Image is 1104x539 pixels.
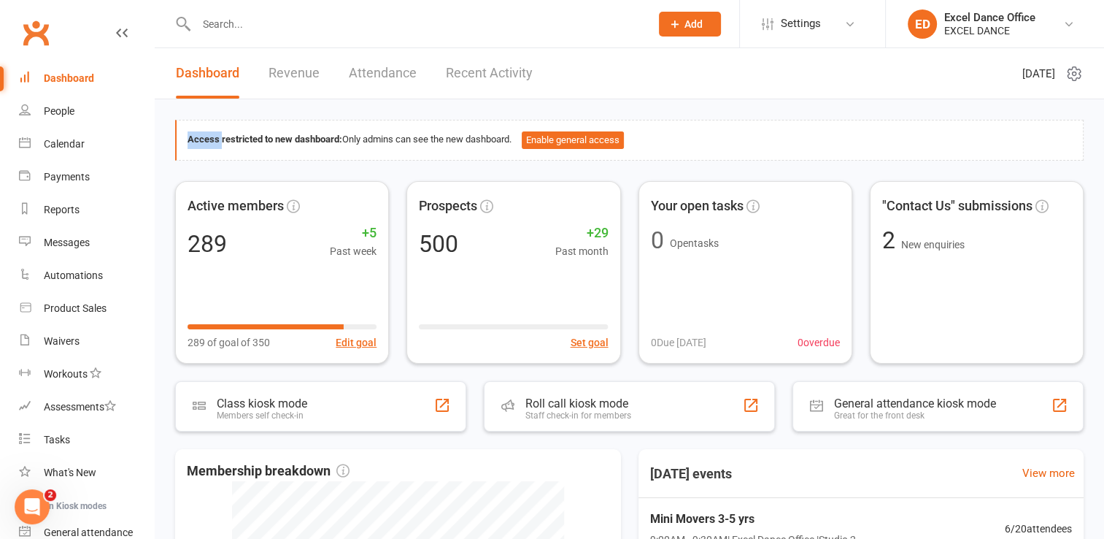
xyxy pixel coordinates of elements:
[19,259,154,292] a: Automations
[349,48,417,99] a: Attendance
[555,223,609,244] span: +29
[44,434,70,446] div: Tasks
[882,196,1032,217] span: "Contact Us" submissions
[192,14,640,34] input: Search...
[19,62,154,95] a: Dashboard
[44,401,116,413] div: Assessments
[555,243,609,259] span: Past month
[684,18,703,30] span: Add
[44,171,90,183] div: Payments
[18,15,54,51] a: Clubworx
[834,410,996,421] div: Great for the front desk
[901,239,965,251] span: New enquiries
[19,95,154,128] a: People
[1022,65,1055,83] span: [DATE]
[651,229,664,252] div: 0
[188,134,342,145] strong: Access restricted to new dashboard:
[44,527,133,538] div: General attendance
[1022,465,1075,482] a: View more
[944,11,1035,24] div: Excel Dance Office
[188,131,1072,149] div: Only admins can see the new dashboard.
[19,161,154,194] a: Payments
[188,335,270,351] span: 289 of goal of 350
[217,397,307,410] div: Class kiosk mode
[187,461,350,482] span: Membership breakdown
[44,269,103,281] div: Automations
[419,232,458,256] div: 500
[419,196,477,217] span: Prospects
[19,424,154,456] a: Tasks
[651,335,706,351] span: 0 Due [DATE]
[336,335,377,351] button: Edit goal
[217,410,307,421] div: Members self check-in
[44,237,90,248] div: Messages
[44,302,107,314] div: Product Sales
[525,397,631,410] div: Roll call kiosk mode
[269,48,320,99] a: Revenue
[19,325,154,358] a: Waivers
[781,7,821,40] span: Settings
[330,243,377,259] span: Past week
[882,226,901,254] span: 2
[188,232,227,256] div: 289
[19,456,154,489] a: What's New
[798,335,840,351] span: 0 overdue
[638,461,744,487] h3: [DATE] events
[650,510,856,529] span: Mini Movers 3-5 yrs
[659,12,721,37] button: Add
[176,48,239,99] a: Dashboard
[45,489,56,501] span: 2
[44,138,85,150] div: Calendar
[525,410,631,421] div: Staff check-in for members
[19,226,154,259] a: Messages
[15,489,50,524] iframe: Intercom live chat
[1005,521,1072,537] span: 6 / 20 attendees
[44,204,80,215] div: Reports
[19,292,154,325] a: Product Sales
[834,397,996,410] div: General attendance kiosk mode
[19,391,154,424] a: Assessments
[944,24,1035,37] div: EXCEL DANCE
[44,335,80,347] div: Waivers
[446,48,533,99] a: Recent Activity
[19,128,154,161] a: Calendar
[571,335,609,351] button: Set goal
[19,194,154,226] a: Reports
[44,105,74,117] div: People
[188,196,284,217] span: Active members
[651,196,744,217] span: Your open tasks
[44,368,88,380] div: Workouts
[44,72,94,84] div: Dashboard
[670,237,719,249] span: Open tasks
[522,131,624,149] button: Enable general access
[19,358,154,391] a: Workouts
[330,223,377,244] span: +5
[44,467,96,478] div: What's New
[908,9,937,39] div: ED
